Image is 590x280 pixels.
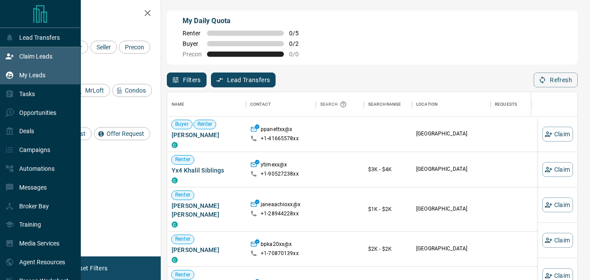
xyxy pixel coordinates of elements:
p: ppanettxx@x [261,126,292,135]
div: Name [172,92,185,117]
button: Filters [167,73,207,87]
div: Search [320,92,349,117]
span: Renter [172,156,194,163]
span: 0 / 0 [289,51,308,58]
div: Name [167,92,246,117]
span: Precon [183,51,202,58]
span: [PERSON_NAME] [PERSON_NAME] [172,201,242,219]
span: Buyer [172,121,192,128]
p: $3K - $4K [368,166,407,173]
p: +1- 90527238xx [261,170,299,178]
div: Location [412,92,490,117]
div: Contact [246,92,316,117]
div: condos.ca [172,221,178,228]
p: My Daily Quota [183,16,308,26]
div: condos.ca [172,142,178,148]
span: Buyer [183,40,202,47]
span: Renter [172,191,194,199]
div: Precon [119,41,150,54]
p: [GEOGRAPHIC_DATA] [416,205,486,213]
p: +1- 28944228xx [261,210,299,218]
span: 0 / 2 [289,40,308,47]
p: [GEOGRAPHIC_DATA] [416,166,486,173]
p: $1K - $2K [368,205,407,213]
span: Condos [122,87,149,94]
div: Seller [90,41,117,54]
p: $2K - $2K [368,245,407,253]
div: Search Range [364,92,412,117]
p: ytimexx@x [261,161,287,170]
div: Condos [112,84,152,97]
button: Reset Filters [66,261,113,276]
p: [GEOGRAPHIC_DATA] [416,245,486,252]
div: condos.ca [172,257,178,263]
div: condos.ca [172,177,178,183]
button: Lead Transfers [211,73,276,87]
span: 0 / 5 [289,30,308,37]
span: Renter [172,235,194,243]
button: Claim [542,127,573,142]
span: [PERSON_NAME] [172,245,242,254]
span: Seller [93,44,114,51]
span: Offer Request [104,130,147,137]
button: Claim [542,233,573,248]
span: Renter [194,121,216,128]
span: Precon [122,44,147,51]
p: [GEOGRAPHIC_DATA] [416,130,486,138]
div: MrLoft [72,84,110,97]
div: Contact [250,92,271,117]
button: Refresh [534,73,578,87]
div: Requests [495,92,517,117]
h2: Filters [28,9,152,19]
div: Search Range [368,92,401,117]
div: Offer Request [94,127,150,140]
button: Claim [542,197,573,212]
span: Renter [172,271,194,279]
p: +1- 70870139xx [261,250,299,257]
span: Renter [183,30,202,37]
span: [PERSON_NAME] [172,131,242,139]
span: MrLoft [82,87,107,94]
p: +1- 41665578xx [261,135,299,142]
div: Location [416,92,438,117]
button: Claim [542,162,573,177]
div: Requests [490,92,569,117]
p: janeaachioxx@x [261,201,300,210]
p: bpka20xx@x [261,241,292,250]
span: Yx4 Khalil Siblings [172,166,242,175]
